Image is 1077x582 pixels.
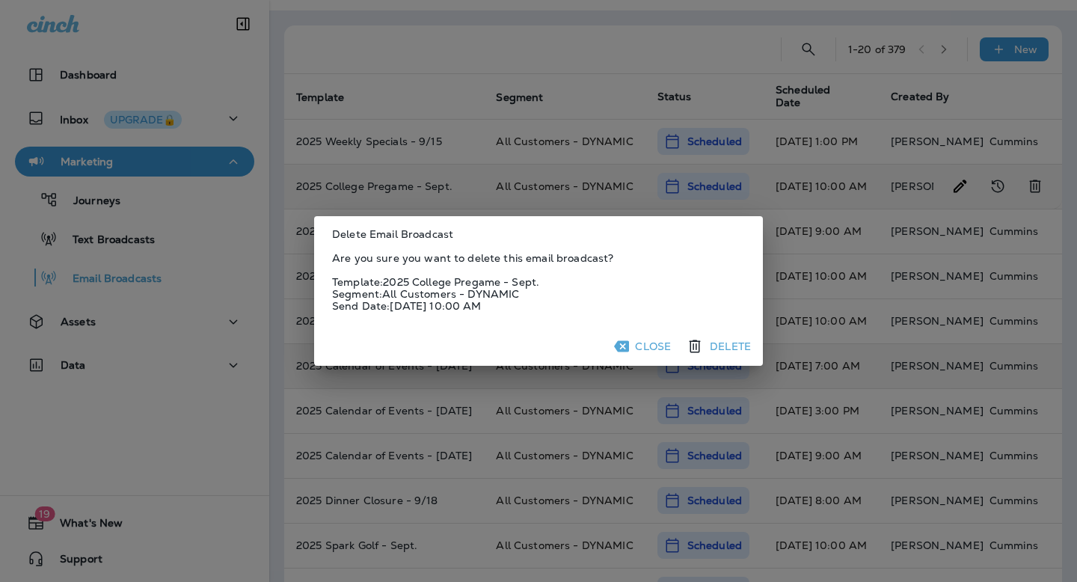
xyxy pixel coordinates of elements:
[683,333,757,360] button: Delete
[611,334,677,358] button: Close
[332,252,745,264] p: Are you sure you want to delete this email broadcast?
[332,228,745,240] p: Delete Email Broadcast
[332,276,745,288] p: Template: 2025 College Pregame - Sept.
[332,300,745,312] p: Send Date: [DATE] 10:00 AM
[332,288,745,300] p: Segment: All Customers - DYNAMIC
